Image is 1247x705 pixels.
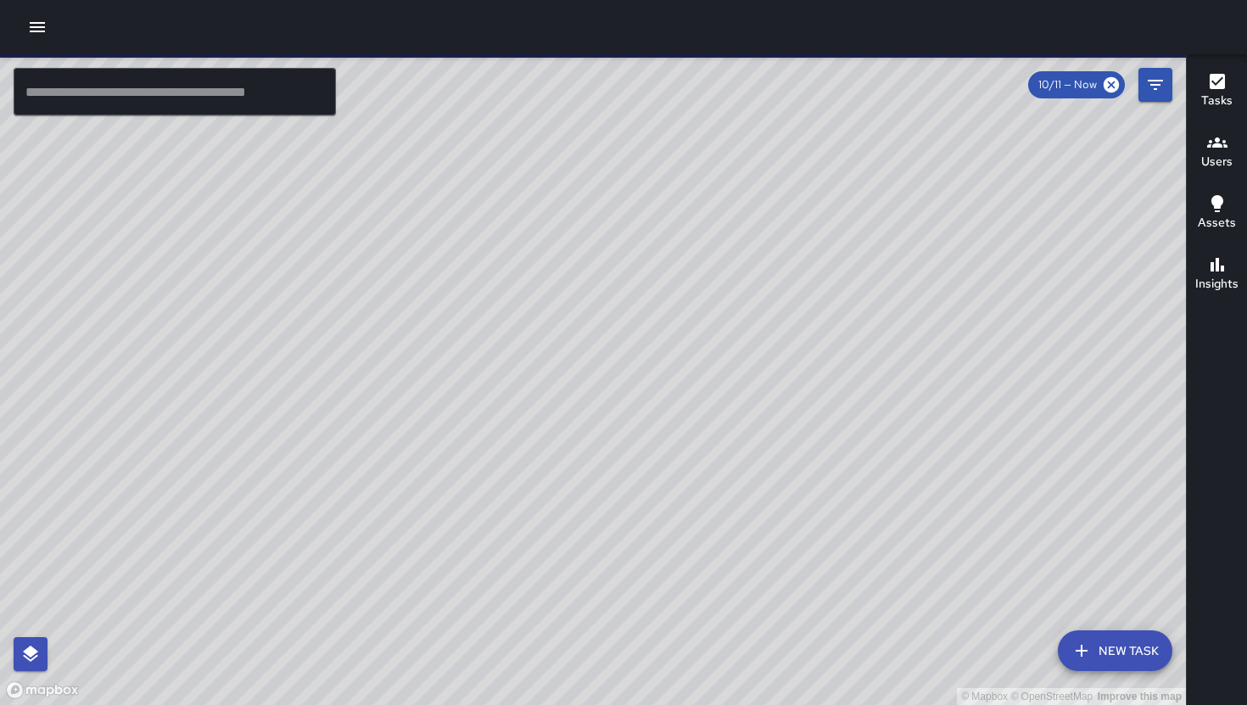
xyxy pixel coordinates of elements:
[1201,153,1233,171] h6: Users
[1187,244,1247,305] button: Insights
[1028,71,1125,98] div: 10/11 — Now
[1187,122,1247,183] button: Users
[1187,183,1247,244] button: Assets
[1028,76,1107,93] span: 10/11 — Now
[1201,92,1233,110] h6: Tasks
[1187,61,1247,122] button: Tasks
[1198,214,1236,232] h6: Assets
[1058,630,1172,671] button: New Task
[1195,275,1239,294] h6: Insights
[1138,68,1172,102] button: Filters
